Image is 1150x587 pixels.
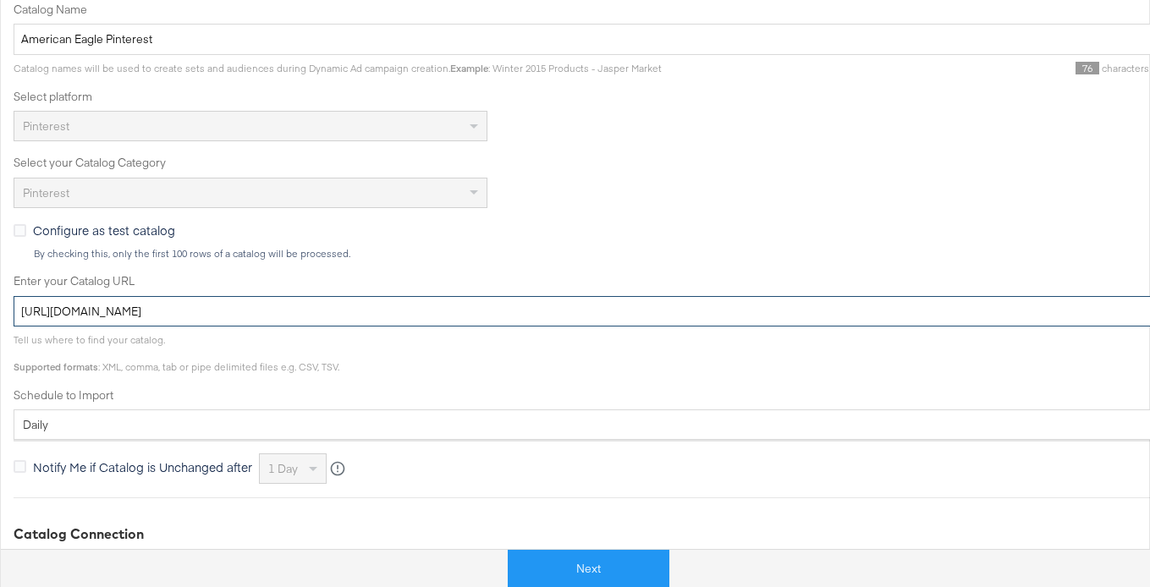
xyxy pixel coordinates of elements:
span: Pinterest [23,185,69,200]
span: Tell us where to find your catalog. : XML, comma, tab or pipe delimited files e.g. CSV, TSV. [14,333,339,373]
span: Pinterest [23,118,69,134]
span: Notify Me if Catalog is Unchanged after [33,458,252,475]
span: Configure as test catalog [33,222,175,239]
strong: Supported formats [14,360,98,373]
span: 1 day [268,461,298,476]
span: Catalog names will be used to create sets and audiences during Dynamic Ad campaign creation. : Wi... [14,62,662,74]
span: 76 [1076,62,1099,74]
strong: Example [450,62,488,74]
span: daily [23,417,48,432]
